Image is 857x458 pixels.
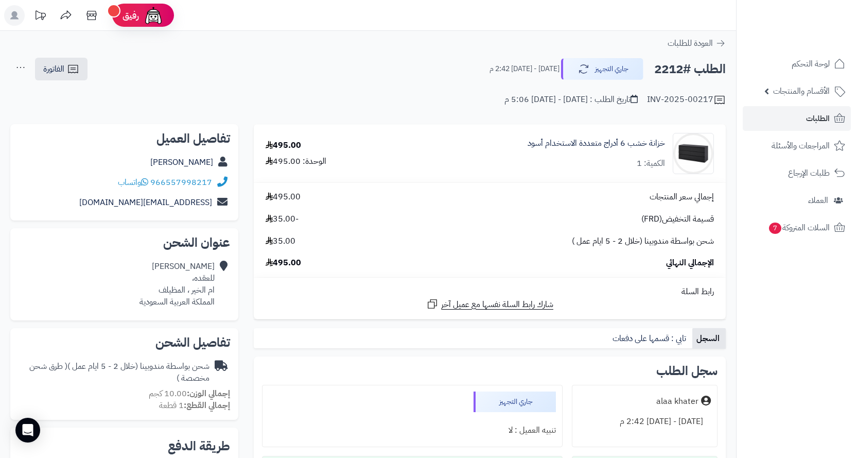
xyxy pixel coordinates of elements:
[159,399,230,412] small: 1 قطعة
[19,361,209,384] div: شحن بواسطة مندوبينا (خلال 2 - 5 ايام عمل )
[572,235,714,247] span: شحن بواسطة مندوبينا (خلال 2 - 5 ايام عمل )
[656,396,698,408] div: alaa khater
[19,132,230,145] h2: تفاصيل العميل
[266,191,301,203] span: 495.00
[139,261,215,308] div: [PERSON_NAME] للعقده، ام الخير ، المظيلف المملكة العربية السعودية
[266,257,301,269] span: 495.00
[654,59,726,80] h2: الطلب #2212
[650,191,714,203] span: إجمالي سعر المنتجات
[143,5,164,26] img: ai-face.png
[608,328,692,349] a: تابي : قسمها على دفعات
[184,399,230,412] strong: إجمالي القطع:
[266,140,301,151] div: 495.00
[149,387,230,400] small: 10.00 كجم
[489,64,559,74] small: [DATE] - [DATE] 2:42 م
[258,286,722,298] div: رابط السلة
[668,37,713,49] span: العودة للطلبات
[118,176,148,189] a: واتساب
[673,133,713,174] img: 1752135892-1735224706-1-1000x1000-90x90.jpg
[168,440,230,452] h2: طريقة الدفع
[788,166,830,180] span: طلبات الإرجاع
[266,235,295,247] span: 35.00
[792,57,830,71] span: لوحة التحكم
[769,223,781,234] span: 7
[647,94,726,106] div: INV-2025-00217
[150,176,212,189] a: 966557998217
[668,37,726,49] a: العودة للطلبات
[123,9,139,22] span: رفيق
[269,420,556,440] div: تنبيه العميل : لا
[35,58,88,80] a: الفاتورة
[150,156,213,168] a: [PERSON_NAME]
[743,161,851,185] a: طلبات الإرجاع
[656,365,718,377] h3: سجل الطلب
[19,336,230,349] h2: تفاصيل الشحن
[806,111,830,126] span: الطلبات
[441,299,553,311] span: شارك رابط السلة نفسها مع عميل آخر
[266,156,326,167] div: الوحدة: 495.00
[773,84,830,98] span: الأقسام والمنتجات
[743,188,851,213] a: العملاء
[772,139,830,153] span: المراجعات والأسئلة
[29,360,209,384] span: ( طرق شحن مخصصة )
[637,158,665,169] div: الكمية: 1
[692,328,726,349] a: السجل
[743,133,851,158] a: المراجعات والأسئلة
[474,392,556,412] div: جاري التجهيز
[187,387,230,400] strong: إجمالي الوزن:
[426,298,553,311] a: شارك رابط السلة نفسها مع عميل آخر
[808,193,828,208] span: العملاء
[15,418,40,443] div: Open Intercom Messenger
[743,106,851,131] a: الطلبات
[579,412,711,432] div: [DATE] - [DATE] 2:42 م
[19,236,230,249] h2: عنوان الشحن
[768,220,830,235] span: السلات المتروكة
[528,138,665,149] a: خزانة خشب 6 أدراج متعددة الاستخدام أسود
[666,257,714,269] span: الإجمالي النهائي
[504,94,638,106] div: تاريخ الطلب : [DATE] - [DATE] 5:06 م
[561,58,643,80] button: جاري التجهيز
[266,213,299,225] span: -35.00
[743,52,851,76] a: لوحة التحكم
[641,213,714,225] span: قسيمة التخفيض(FRD)
[79,196,212,209] a: [EMAIL_ADDRESS][DOMAIN_NAME]
[27,5,53,28] a: تحديثات المنصة
[43,63,64,75] span: الفاتورة
[743,215,851,240] a: السلات المتروكة7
